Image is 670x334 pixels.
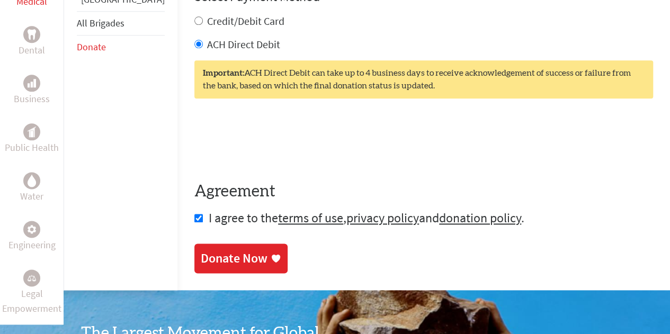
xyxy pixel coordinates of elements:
div: Water [23,172,40,189]
div: Legal Empowerment [23,269,40,286]
img: Water [28,175,36,187]
div: Public Health [23,123,40,140]
div: Donate Now [201,250,267,267]
li: Donate [77,35,165,59]
a: DentalDental [19,26,45,58]
p: Legal Empowerment [2,286,61,316]
strong: Important: [203,69,244,77]
p: Business [14,92,50,106]
a: Donate Now [194,243,288,273]
div: Dental [23,26,40,43]
a: donation policy [439,210,521,226]
a: EngineeringEngineering [8,221,56,252]
a: All Brigades [77,17,124,29]
span: I agree to the , and . [209,210,524,226]
a: WaterWater [20,172,43,204]
img: Legal Empowerment [28,275,36,281]
a: privacy policy [346,210,419,226]
p: Engineering [8,238,56,252]
img: Dental [28,30,36,40]
p: Dental [19,43,45,58]
a: Public HealthPublic Health [5,123,59,155]
div: Engineering [23,221,40,238]
img: Public Health [28,127,36,137]
div: ACH Direct Debit can take up to 4 business days to receive acknowledgement of success or failure ... [194,60,653,98]
p: Public Health [5,140,59,155]
img: Business [28,79,36,87]
h4: Agreement [194,182,653,201]
li: All Brigades [77,11,165,35]
label: ACH Direct Debit [207,38,280,51]
label: Credit/Debit Card [207,14,284,28]
p: Water [20,189,43,204]
iframe: reCAPTCHA [194,120,355,161]
a: Donate [77,41,106,53]
a: Legal EmpowermentLegal Empowerment [2,269,61,316]
div: Business [23,75,40,92]
a: BusinessBusiness [14,75,50,106]
img: Engineering [28,225,36,233]
a: terms of use [278,210,343,226]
